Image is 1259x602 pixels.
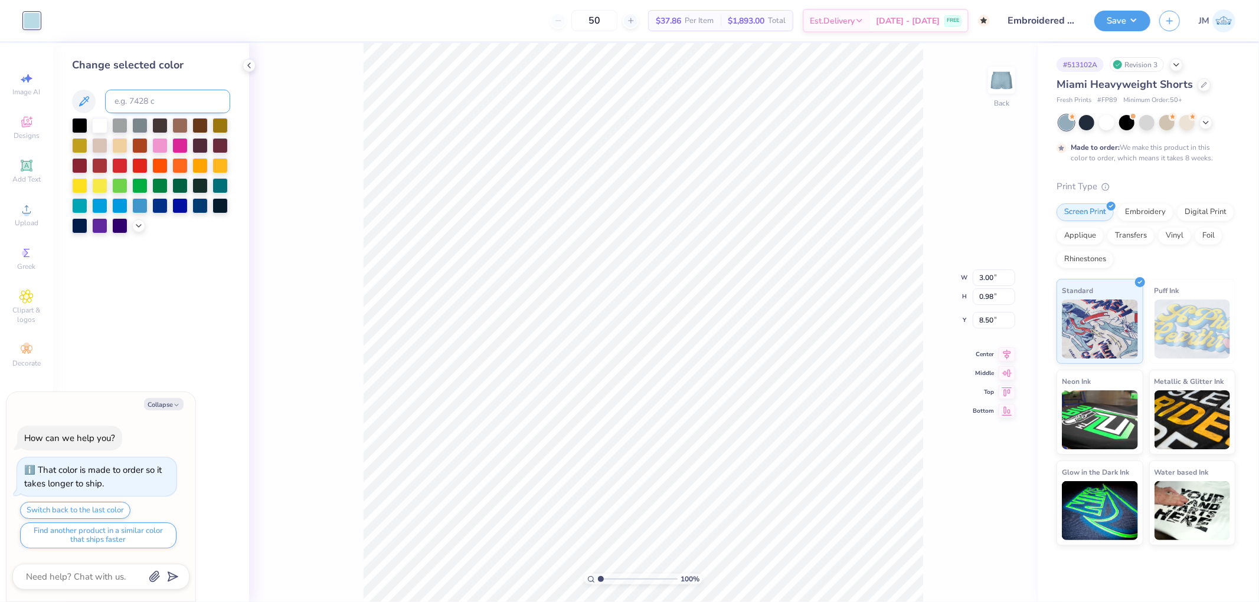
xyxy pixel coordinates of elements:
[1057,251,1114,268] div: Rhinestones
[973,369,994,377] span: Middle
[1062,481,1138,540] img: Glow in the Dark Ink
[1155,375,1224,387] span: Metallic & Glitter Ink
[24,464,162,489] div: That color is made to order so it takes longer to ship.
[105,90,230,113] input: e.g. 7428 c
[1062,390,1138,449] img: Neon Ink
[1062,300,1138,358] img: Standard
[1110,57,1164,72] div: Revision 3
[20,502,130,519] button: Switch back to the last color
[1062,284,1093,297] span: Standard
[990,68,1013,92] img: Back
[15,218,38,228] span: Upload
[1212,9,1235,32] img: Joshua Macky Gaerlan
[1177,203,1234,221] div: Digital Print
[1071,143,1120,152] strong: Made to order:
[571,10,617,31] input: – –
[1155,284,1179,297] span: Puff Ink
[1117,203,1173,221] div: Embroidery
[1094,11,1150,31] button: Save
[1158,227,1191,245] div: Vinyl
[973,388,994,396] span: Top
[681,574,699,584] span: 100 %
[1057,57,1104,72] div: # 513102A
[1057,96,1091,106] span: Fresh Prints
[1155,481,1231,540] img: Water based Ink
[973,407,994,415] span: Bottom
[24,432,115,444] div: How can we help you?
[1123,96,1182,106] span: Minimum Order: 50 +
[1057,227,1104,245] div: Applique
[1195,227,1222,245] div: Foil
[12,358,41,368] span: Decorate
[1062,375,1091,387] span: Neon Ink
[1057,180,1235,193] div: Print Type
[994,98,1009,108] div: Back
[973,350,994,358] span: Center
[1107,227,1155,245] div: Transfers
[1155,466,1209,478] span: Water based Ink
[18,262,36,271] span: Greek
[144,398,184,410] button: Collapse
[656,15,681,27] span: $37.86
[999,9,1085,32] input: Untitled Design
[72,57,230,73] div: Change selected color
[1199,9,1235,32] a: JM
[810,15,855,27] span: Est. Delivery
[13,87,41,97] span: Image AI
[6,305,47,324] span: Clipart & logos
[1057,203,1114,221] div: Screen Print
[20,522,176,548] button: Find another product in a similar color that ships faster
[1097,96,1117,106] span: # FP89
[947,17,959,25] span: FREE
[685,15,714,27] span: Per Item
[1155,390,1231,449] img: Metallic & Glitter Ink
[768,15,786,27] span: Total
[1155,300,1231,358] img: Puff Ink
[1062,466,1129,478] span: Glow in the Dark Ink
[14,131,40,140] span: Designs
[728,15,764,27] span: $1,893.00
[1199,14,1209,28] span: JM
[12,175,41,184] span: Add Text
[876,15,940,27] span: [DATE] - [DATE]
[1071,142,1216,163] div: We make this product in this color to order, which means it takes 8 weeks.
[1057,77,1193,91] span: Miami Heavyweight Shorts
